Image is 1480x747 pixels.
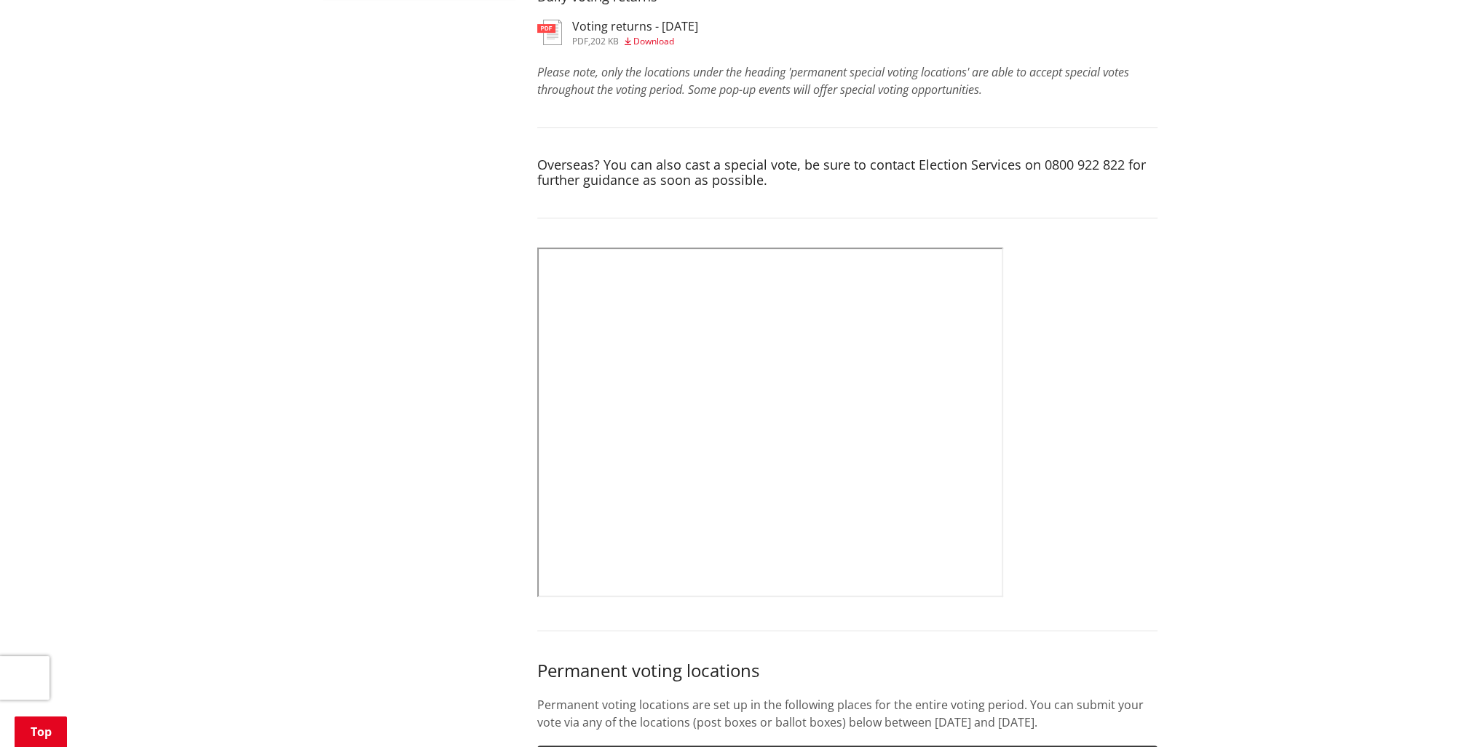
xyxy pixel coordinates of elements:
[15,716,67,747] a: Top
[633,35,674,47] span: Download
[537,660,1158,681] h3: Permanent voting locations
[537,64,1129,98] em: Please note, only the locations under the heading 'permanent special voting locations' are able t...
[572,20,698,33] h3: Voting returns - [DATE]
[537,696,1158,731] p: Permanent voting locations are set up in the following places for the entire voting period. You c...
[537,157,1158,189] h4: Overseas? You can also cast a special vote, be sure to contact Election Services on 0800 922 822 ...
[537,20,562,45] img: document-pdf.svg
[1413,686,1465,738] iframe: Messenger Launcher
[572,35,588,47] span: pdf
[537,20,698,46] a: Voting returns - [DATE] pdf,202 KB Download
[572,37,698,46] div: ,
[590,35,619,47] span: 202 KB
